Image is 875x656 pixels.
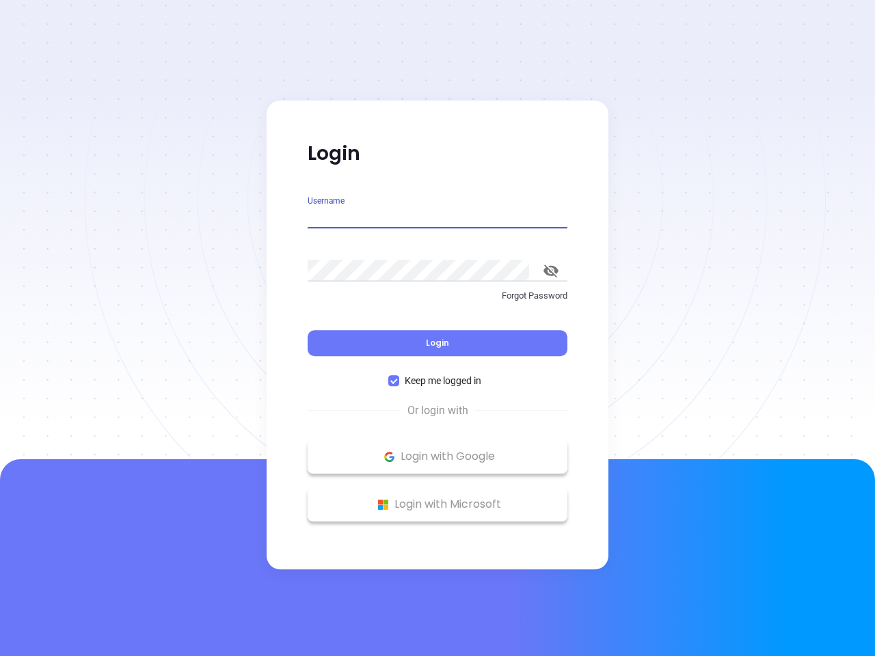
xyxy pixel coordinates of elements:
[401,402,475,419] span: Or login with
[314,446,561,467] p: Login with Google
[308,141,567,166] p: Login
[308,197,345,205] label: Username
[308,289,567,303] p: Forgot Password
[314,494,561,515] p: Login with Microsoft
[399,373,487,388] span: Keep me logged in
[375,496,392,513] img: Microsoft Logo
[308,289,567,314] a: Forgot Password
[381,448,398,465] img: Google Logo
[308,487,567,521] button: Microsoft Logo Login with Microsoft
[535,254,567,287] button: toggle password visibility
[426,337,449,348] span: Login
[308,439,567,474] button: Google Logo Login with Google
[308,330,567,356] button: Login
